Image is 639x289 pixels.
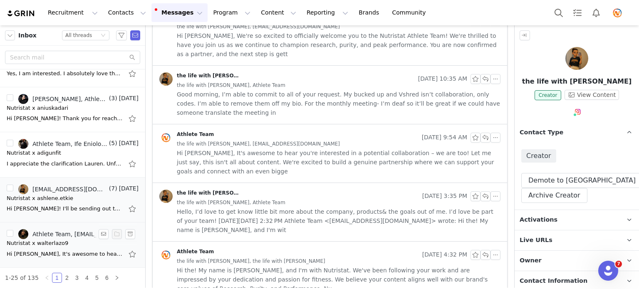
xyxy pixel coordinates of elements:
[112,273,122,283] li: Next Page
[550,3,568,22] button: Search
[521,188,587,203] button: Archive Creator
[159,72,173,86] img: 094a2cb8-66cd-4617-b0ac-856ba5851bba.jpg
[177,207,500,235] span: Hello, I’d love to get know little bit more about the company, products& the goals out of me. I’d...
[598,261,618,281] iframe: Intercom live chat
[515,77,639,86] p: the life with [PERSON_NAME]
[520,128,563,137] span: Contact Type
[177,90,500,117] span: Good morning, I’m able to commit to all of your request. My bucked up and Vshred isn’t collaborat...
[42,273,52,283] li: Previous Page
[520,256,542,265] span: Owner
[82,273,92,283] li: 4
[7,250,123,258] div: Hi Walter, It's awesome to hear you're interested in a potential collaboration – we are too! Let ...
[422,250,467,260] span: [DATE] 4:32 PM
[302,3,353,22] button: Reporting
[7,69,123,78] div: Yes, I am interested. I absolutely love the team meeting aspect of it!! On Mon, Sep 29, 2025 at 1...
[3,53,324,67] p: As for other PR, as long as you are still solely promoting Nutristat for protein/supplements, the...
[114,275,119,280] i: icon: right
[418,74,467,84] span: [DATE] 10:35 AM
[159,190,173,203] img: 094a2cb8-66cd-4617-b0ac-856ba5851bba.jpg
[575,109,581,115] img: instagram.svg
[7,149,61,157] div: Nutristat x adigunfit
[159,72,239,86] a: the life with [PERSON_NAME]
[7,114,123,123] div: Hi Lauren! Thank you for reaching out to me! And also thank you for liking my content on social m...
[422,133,467,143] span: [DATE] 9:54 AM
[177,22,340,31] span: the life with [PERSON_NAME], [EMAIL_ADDRESS][DOMAIN_NAME]
[3,28,324,35] p: I'll be sending out the activation email later [DATE]!
[587,3,605,22] button: Notifications
[159,190,239,203] a: the life with [PERSON_NAME]
[177,148,500,176] span: Hi [PERSON_NAME], It's awesome to hear you're interested in a potential collaboration – we are to...
[7,205,123,213] div: Hi Ashlene! I'll be sending out the activation email later today! As for other PR, as long as you...
[615,261,622,267] span: 7
[520,215,557,225] span: Activations
[7,160,123,168] div: I appreciate the clarification Lauren. Unfortunately, this does not align with my expectations at...
[177,72,239,79] div: the life with [PERSON_NAME]
[159,248,173,262] img: d1d2d5f2-82a1-4fb7-b090-08060fbd65af.png
[18,94,28,104] img: b720c71e-6320-499b-afea-0a8e0b995a07.jpg
[3,3,324,10] p: Hi [PERSON_NAME]!
[520,277,587,286] span: Contact Information
[7,194,73,203] div: Nutristat x ashlene.etkie
[5,273,39,283] li: 1-25 of 135
[611,6,624,20] img: d1d2d5f2-82a1-4fb7-b090-08060fbd65af.png
[32,96,107,102] div: [PERSON_NAME], Athlete Team
[7,239,68,247] div: Nutristat x walterlazo9
[177,257,325,266] span: the life with [PERSON_NAME], the life with [PERSON_NAME]
[177,31,500,59] span: Hi [PERSON_NAME], We're so excited to officially welcome you to the Nutristat Athlete Team! We're...
[18,184,107,194] a: [EMAIL_ADDRESS][DOMAIN_NAME], Athlete Team
[177,131,214,138] div: Athlete Team
[153,124,507,183] div: Athlete Team [DATE] 9:54 AMthe life with [PERSON_NAME], [EMAIL_ADDRESS][DOMAIN_NAME] Hi [PERSON_N...
[52,273,62,282] a: 1
[32,141,107,147] div: Athlete Team, Ife Eniolorunda
[153,183,507,241] div: the life with [PERSON_NAME] [DATE] 3:35 PMthe life with [PERSON_NAME], Athlete Team Hello, I’d lo...
[153,7,507,65] div: the life with [PERSON_NAME], [EMAIL_ADDRESS][DOMAIN_NAME] Hi [PERSON_NAME], We're so excited to o...
[565,90,619,100] button: View Content
[18,229,28,239] img: 74afac4f-2b6c-4fb6-8854-12a977137b79--s.jpg
[422,191,467,201] span: [DATE] 3:35 PM
[43,3,103,22] button: Recruitment
[159,131,173,144] img: d1d2d5f2-82a1-4fb7-b090-08060fbd65af.png
[5,51,140,64] input: Search mail
[7,10,36,17] img: grin logo
[354,3,386,22] a: Brands
[177,248,214,255] div: Athlete Team
[177,190,239,196] div: the life with [PERSON_NAME]
[101,33,106,39] i: icon: down
[18,184,28,194] img: 094a2cb8-66cd-4617-b0ac-856ba5851bba.jpg
[521,149,556,163] span: Creator
[387,3,435,22] a: Community
[32,231,107,237] div: Athlete Team, [EMAIL_ADDRESS][DOMAIN_NAME]
[535,90,562,100] span: Creator
[32,186,107,193] div: [EMAIL_ADDRESS][DOMAIN_NAME], Athlete Team
[606,6,632,20] button: Profile
[520,236,552,245] span: Live URLs
[130,30,140,40] span: Send Email
[103,3,151,22] button: Contacts
[151,3,208,22] button: Messages
[18,229,107,239] a: Athlete Team, [EMAIL_ADDRESS][DOMAIN_NAME]
[72,273,82,282] a: 3
[159,248,214,262] a: Athlete Team
[568,3,587,22] a: Tasks
[92,273,102,282] a: 5
[208,3,255,22] button: Program
[18,139,28,149] img: 94b54c2b-659b-4282-92a3-8ff7e2a8ccbf--s.jpg
[45,275,50,280] i: icon: left
[18,139,107,149] a: Athlete Team, Ife Eniolorunda
[18,94,107,104] a: [PERSON_NAME], Athlete Team
[153,66,507,124] div: the life with [PERSON_NAME] [DATE] 10:35 AMthe life with [PERSON_NAME], Athlete Team Good morning...
[565,47,588,70] img: the life with ashlene etkie
[3,85,324,91] p: Hope this provides clarity!
[65,31,92,40] div: All threads
[62,273,72,282] a: 2
[129,54,135,60] i: icon: search
[18,31,37,40] span: Inbox
[102,273,111,282] a: 6
[7,104,68,112] div: Nutristat x aniuskadari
